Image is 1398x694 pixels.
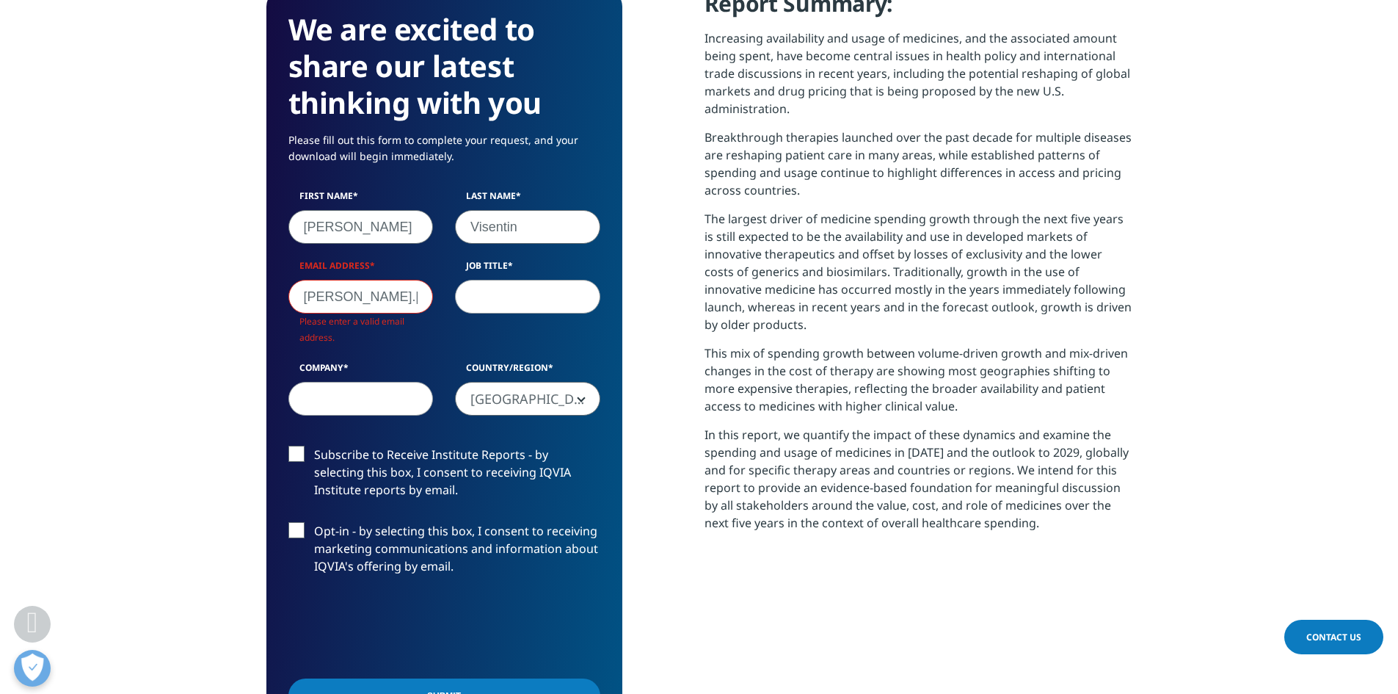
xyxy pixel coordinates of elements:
[705,29,1132,129] p: Increasing availability and usage of medicines, and the associated amount being spent, have becom...
[299,315,404,344] span: Please enter a valid email address.
[288,259,434,280] label: Email Address
[705,426,1132,543] p: In this report, we quantify the impact of these dynamics and examine the spending and usage of me...
[705,210,1132,344] p: The largest driver of medicine spending growth through the next five years is still expected to b...
[705,344,1132,426] p: This mix of spending growth between volume-driven growth and mix-driven changes in the cost of th...
[288,11,600,121] h3: We are excited to share our latest thinking with you
[288,446,600,507] label: Subscribe to Receive Institute Reports - by selecting this box, I consent to receiving IQVIA Inst...
[14,650,51,687] button: Apri preferenze
[288,189,434,210] label: First Name
[705,129,1132,210] p: Breakthrough therapies launched over the past decade for multiple diseases are reshaping patient ...
[455,259,600,280] label: Job Title
[288,522,600,583] label: Opt-in - by selecting this box, I consent to receiving marketing communications and information a...
[456,383,600,416] span: Italy
[455,189,600,210] label: Last Name
[1284,620,1383,654] a: Contact Us
[455,382,600,416] span: Italy
[455,361,600,382] label: Country/Region
[288,361,434,382] label: Company
[288,599,511,656] iframe: reCAPTCHA
[1306,631,1361,643] span: Contact Us
[288,132,600,176] p: Please fill out this form to complete your request, and your download will begin immediately.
